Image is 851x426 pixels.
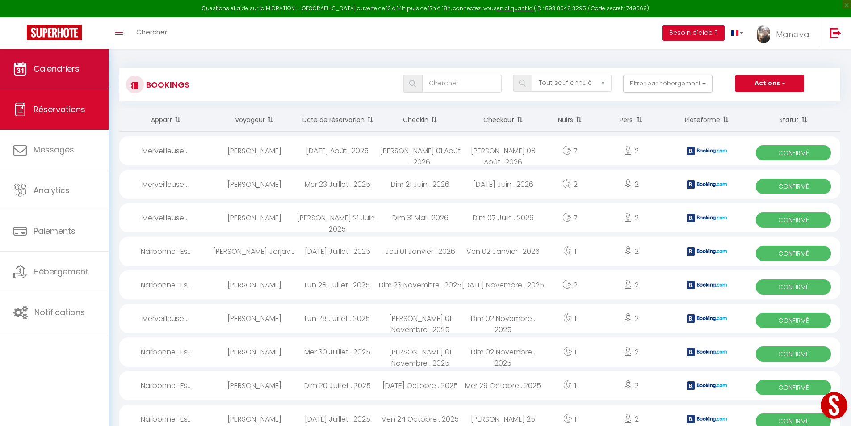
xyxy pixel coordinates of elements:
span: Hébergement [34,266,88,277]
th: Sort by nights [545,108,595,132]
span: Calendriers [34,63,80,74]
iframe: LiveChat chat widget [813,388,851,426]
a: en cliquant ici [497,4,534,12]
th: Sort by checkout [462,108,545,132]
h3: Bookings [144,75,189,95]
button: Actions [735,75,804,93]
span: Paiements [34,225,75,236]
a: Chercher [130,17,174,49]
span: Manava [776,29,809,40]
span: Messages [34,144,74,155]
img: ... [757,25,770,43]
th: Sort by channel [667,108,747,132]
th: Sort by checkin [379,108,462,132]
th: Sort by rentals [119,108,213,132]
img: Super Booking [27,25,82,40]
th: Sort by booking date [296,108,379,132]
a: ... Manava [750,17,821,49]
button: Besoin d'aide ? [662,25,725,41]
th: Sort by people [595,108,667,132]
span: Chercher [136,27,167,37]
th: Sort by status [746,108,840,132]
input: Chercher [422,75,502,93]
img: logout [830,27,841,38]
span: Notifications [34,307,85,318]
th: Sort by guest [213,108,296,132]
span: Réservations [34,104,85,115]
button: Filtrer par hébergement [623,75,713,93]
span: Analytics [34,185,70,196]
